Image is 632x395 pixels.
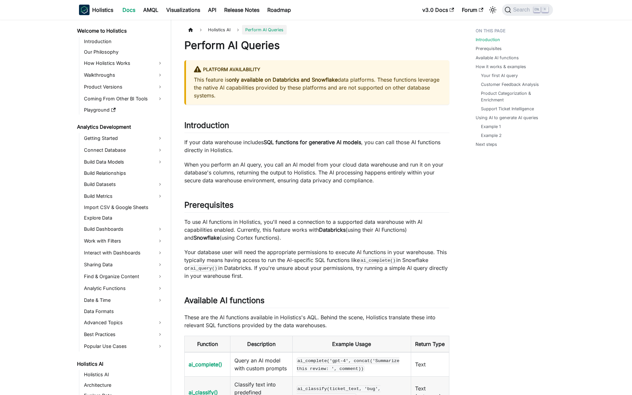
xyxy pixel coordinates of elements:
button: Switch between dark and light mode (currently light mode) [487,5,498,15]
a: Date & Time [82,295,165,305]
a: Introduction [476,37,500,43]
span: Perform AI Queries [242,25,287,35]
a: Example 2 [481,132,502,139]
a: Product Categorization & Enrichment [481,90,546,103]
a: Build Metrics [82,191,165,201]
code: ai_complete() [360,257,396,264]
a: Import CSV & Google Sheets [82,203,165,212]
p: This feature is data platforms. These functions leverage the native AI capabilities provided by t... [194,76,441,99]
b: Holistics [92,6,113,14]
a: Build Relationships [82,169,165,178]
strong: SQL functions for generative AI models [264,139,361,145]
a: Walkthroughs [82,70,165,80]
a: Welcome to Holistics [75,26,165,36]
p: To use AI functions in Holistics, you'll need a connection to a supported data warehouse with AI ... [184,218,449,242]
p: These are the AI functions available in Holistics's AQL. Behind the scene, Holistics translate th... [184,313,449,329]
nav: Docs sidebar [72,20,171,395]
a: Interact with Dashboards [82,248,165,258]
img: Holistics [79,5,90,15]
span: Search [511,7,534,13]
a: Holistics AI [75,359,165,369]
a: Release Notes [220,5,263,15]
a: How it works & examples [476,64,526,70]
p: When you perform an AI query, you call an AI model from your cloud data warehouse and run it on y... [184,161,449,184]
a: Available AI functions [476,55,519,61]
a: AMQL [139,5,162,15]
a: Our Philosophy [82,47,165,57]
strong: Snowflake [194,234,220,241]
td: Query an AI model with custom prompts [230,352,293,377]
span: Holistics AI [205,25,234,35]
a: Visualizations [162,5,204,15]
a: Best Practices [82,329,165,340]
a: Architecture [82,381,165,390]
h1: Perform AI Queries [184,39,449,52]
a: Support Ticket Intelligence [481,106,534,112]
a: API [204,5,220,15]
a: Prerequisites [476,45,502,52]
a: Holistics AI [82,370,165,379]
a: Customer Feedback Analysis [481,81,539,88]
kbd: K [542,7,548,13]
p: If your data warehouse includes , you can call those AI functions directly in Holistics. [184,138,449,154]
div: Platform Availability [194,66,441,74]
a: Analytic Functions [82,283,165,294]
strong: Databricks [319,226,346,233]
a: v3.0 Docs [418,5,458,15]
td: Text [411,352,449,377]
a: Introduction [82,37,165,46]
a: HolisticsHolistics [79,5,113,15]
a: Playground [82,105,165,115]
th: Example Usage [292,336,411,353]
a: Explore Data [82,213,165,223]
nav: Breadcrumbs [184,25,449,35]
a: Advanced Topics [82,317,165,328]
button: Search (Ctrl+K) [502,4,553,16]
a: Build Dashboards [82,224,165,234]
a: ai_complete() [189,361,222,368]
h2: Introduction [184,120,449,133]
h2: Prerequisites [184,200,449,213]
a: Work with Filters [82,236,165,246]
a: Home page [184,25,197,35]
a: Connect Database [82,145,165,155]
a: How Holistics Works [82,58,165,68]
a: Build Datasets [82,179,165,190]
a: Product Versions [82,82,165,92]
a: Sharing Data [82,259,165,270]
a: Forum [458,5,487,15]
a: Find & Organize Content [82,271,165,282]
a: Using AI to generate AI queries [476,115,538,121]
a: Getting Started [82,133,165,144]
a: Popular Use Cases [82,341,165,352]
a: Docs [118,5,139,15]
a: Coming From Other BI Tools [82,93,165,104]
a: Your first AI query [481,72,518,79]
a: Analytics Development [75,122,165,132]
p: Your database user will need the appropriate permissions to execute AI functions in your warehous... [184,248,449,280]
th: Description [230,336,293,353]
a: Example 1 [481,123,501,130]
code: ai_complete('gpt-4', concat('Summarize this review: ', comment)) [297,357,400,372]
h2: Available AI functions [184,296,449,308]
strong: only available on Databricks and Snowflake [229,76,338,83]
th: Return Type [411,336,449,353]
a: Next steps [476,141,497,147]
a: Build Data Models [82,157,165,167]
th: Function [185,336,230,353]
a: Data Formats [82,307,165,316]
code: ai_query() [190,265,218,272]
a: Roadmap [263,5,295,15]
